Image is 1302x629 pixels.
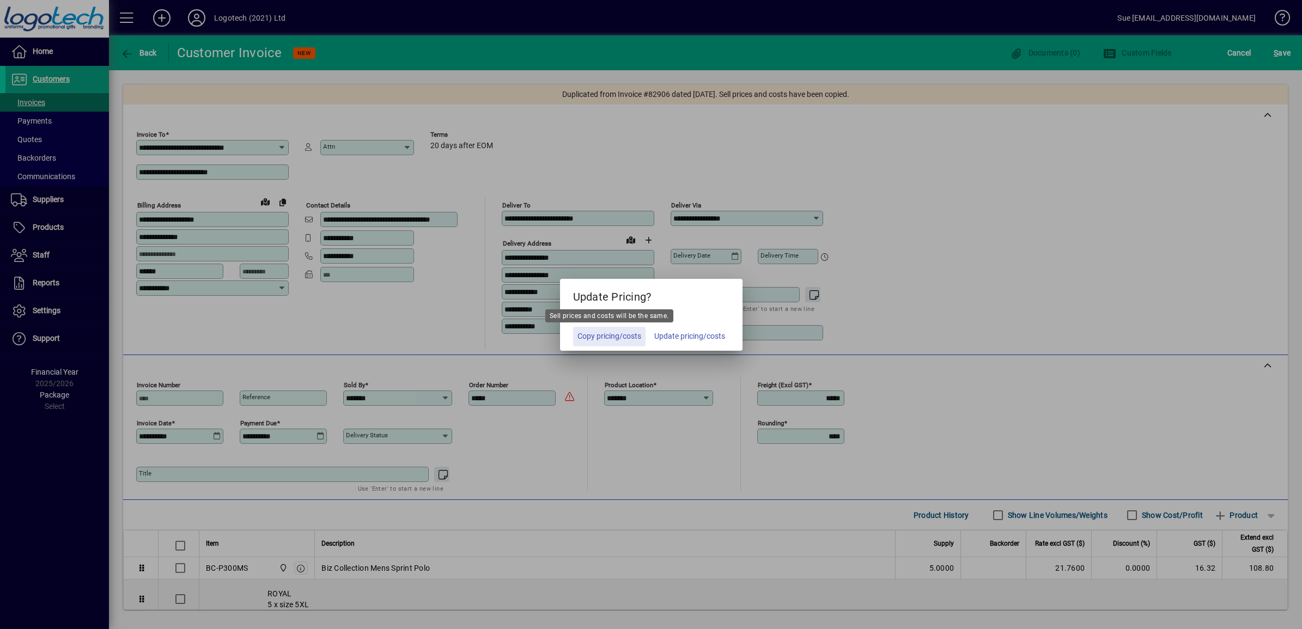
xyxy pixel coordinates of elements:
[573,327,646,346] button: Copy pricing/costs
[545,309,673,322] div: Sell prices and costs will be the same.
[654,331,725,342] span: Update pricing/costs
[650,327,729,346] button: Update pricing/costs
[577,331,641,342] span: Copy pricing/costs
[560,279,743,310] h5: Update Pricing?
